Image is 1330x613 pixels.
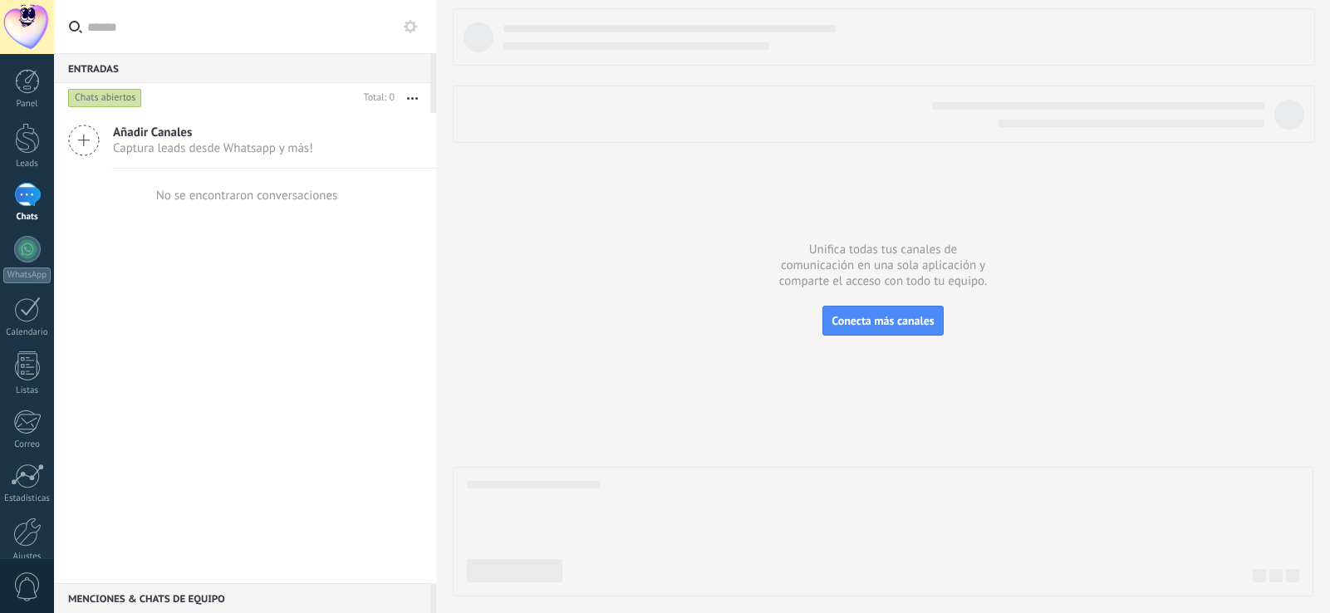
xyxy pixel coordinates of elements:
span: Añadir Canales [113,125,313,140]
div: Chats [3,212,52,223]
div: No se encontraron conversaciones [156,188,338,204]
div: WhatsApp [3,267,51,283]
div: Leads [3,159,52,169]
div: Total: 0 [357,90,395,106]
button: Conecta más canales [822,306,943,336]
div: Estadísticas [3,493,52,504]
div: Calendario [3,327,52,338]
div: Ajustes [3,552,52,562]
div: Correo [3,439,52,450]
span: Captura leads desde Whatsapp y más! [113,140,313,156]
div: Entradas [54,53,430,83]
span: Conecta más canales [832,313,934,328]
div: Menciones & Chats de equipo [54,583,430,613]
div: Chats abiertos [68,88,142,108]
div: Listas [3,385,52,396]
div: Panel [3,99,52,110]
